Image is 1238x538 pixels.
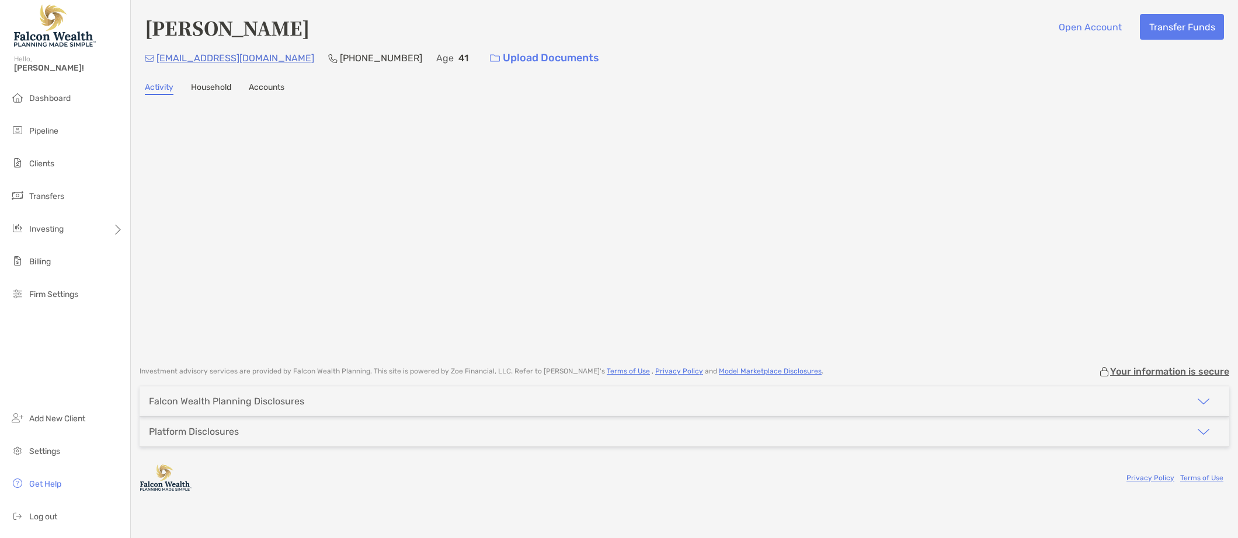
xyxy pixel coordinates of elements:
[140,367,823,376] p: Investment advisory services are provided by Falcon Wealth Planning . This site is powered by Zoe...
[1126,474,1174,482] a: Privacy Policy
[1197,394,1211,408] img: icon arrow
[145,82,173,95] a: Activity
[29,159,54,169] span: Clients
[11,156,25,170] img: clients icon
[436,51,454,65] p: Age
[249,82,284,95] a: Accounts
[490,54,500,62] img: button icon
[29,257,51,267] span: Billing
[328,54,338,63] img: Phone Icon
[1180,474,1223,482] a: Terms of Use
[11,509,25,523] img: logout icon
[1049,14,1131,40] button: Open Account
[11,254,25,268] img: billing icon
[29,289,78,299] span: Firm Settings
[1197,425,1211,439] img: icon arrow
[29,414,85,424] span: Add New Client
[482,46,607,71] a: Upload Documents
[149,396,304,407] div: Falcon Wealth Planning Disclosures
[1140,14,1224,40] button: Transfer Funds
[29,479,61,489] span: Get Help
[458,51,468,65] p: 41
[340,51,422,65] p: [PHONE_NUMBER]
[11,90,25,104] img: dashboard icon
[607,367,650,375] a: Terms of Use
[29,512,57,522] span: Log out
[655,367,703,375] a: Privacy Policy
[11,443,25,457] img: settings icon
[29,224,64,234] span: Investing
[719,367,822,375] a: Model Marketplace Disclosures
[145,55,154,62] img: Email Icon
[11,123,25,137] img: pipeline icon
[11,411,25,425] img: add_new_client icon
[29,191,64,201] span: Transfers
[14,63,123,73] span: [PERSON_NAME]!
[191,82,231,95] a: Household
[29,126,58,136] span: Pipeline
[14,5,96,47] img: Falcon Wealth Planning Logo
[11,188,25,202] img: transfers icon
[11,476,25,490] img: get-help icon
[29,446,60,456] span: Settings
[1110,366,1229,377] p: Your information is secure
[149,426,239,437] div: Platform Disclosures
[11,287,25,301] img: firm-settings icon
[157,51,314,65] p: [EMAIL_ADDRESS][DOMAIN_NAME]
[140,464,192,491] img: company logo
[11,221,25,235] img: investing icon
[145,14,309,41] h4: [PERSON_NAME]
[29,93,71,103] span: Dashboard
